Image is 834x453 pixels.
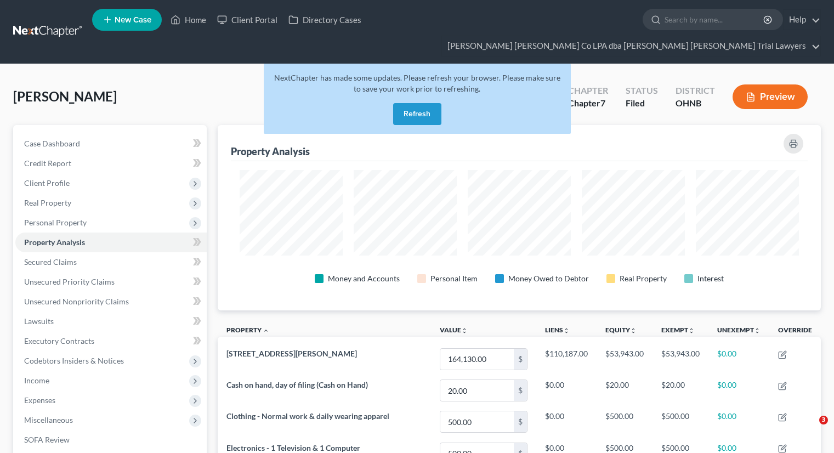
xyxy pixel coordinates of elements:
[24,435,70,444] span: SOFA Review
[24,316,54,326] span: Lawsuits
[24,356,124,365] span: Codebtors Insiders & Notices
[708,406,769,438] td: $0.00
[440,349,514,370] input: 0.00
[393,103,441,125] button: Refresh
[115,16,151,24] span: New Case
[24,395,55,405] span: Expenses
[597,406,653,438] td: $500.00
[697,273,724,284] div: Interest
[15,292,207,312] a: Unsecured Nonpriority Claims
[597,375,653,406] td: $20.00
[24,158,71,168] span: Credit Report
[15,154,207,173] a: Credit Report
[226,411,389,421] span: Clothing - Normal work & daily wearing apparel
[600,98,605,108] span: 7
[508,273,589,284] div: Money Owed to Debtor
[24,297,129,306] span: Unsecured Nonpriority Claims
[784,10,820,30] a: Help
[274,73,560,93] span: NextChapter has made some updates. Please refresh your browser. Please make sure to save your wor...
[212,10,283,30] a: Client Portal
[653,343,708,375] td: $53,943.00
[514,411,527,432] div: $
[630,327,637,334] i: unfold_more
[676,84,715,97] div: District
[24,277,115,286] span: Unsecured Priority Claims
[536,343,597,375] td: $110,187.00
[24,178,70,188] span: Client Profile
[797,416,823,442] iframe: Intercom live chat
[226,349,357,358] span: [STREET_ADDRESS][PERSON_NAME]
[24,237,85,247] span: Property Analysis
[545,326,570,334] a: Liensunfold_more
[24,257,77,267] span: Secured Claims
[819,416,828,424] span: 3
[620,273,667,284] div: Real Property
[13,88,117,104] span: [PERSON_NAME]
[661,326,695,334] a: Exemptunfold_more
[568,84,608,97] div: Chapter
[769,319,821,344] th: Override
[708,343,769,375] td: $0.00
[653,375,708,406] td: $20.00
[15,134,207,154] a: Case Dashboard
[226,380,368,389] span: Cash on hand, day of filing (Cash on Hand)
[283,10,367,30] a: Directory Cases
[24,336,94,346] span: Executory Contracts
[430,273,478,284] div: Personal Item
[536,406,597,438] td: $0.00
[440,326,468,334] a: Valueunfold_more
[440,380,514,401] input: 0.00
[665,9,765,30] input: Search by name...
[24,198,71,207] span: Real Property
[733,84,808,109] button: Preview
[15,331,207,351] a: Executory Contracts
[514,349,527,370] div: $
[688,327,695,334] i: unfold_more
[231,145,310,158] div: Property Analysis
[440,411,514,432] input: 0.00
[717,326,761,334] a: Unexemptunfold_more
[626,84,658,97] div: Status
[15,272,207,292] a: Unsecured Priority Claims
[24,415,73,424] span: Miscellaneous
[24,139,80,148] span: Case Dashboard
[15,312,207,331] a: Lawsuits
[24,218,87,227] span: Personal Property
[605,326,637,334] a: Equityunfold_more
[568,97,608,110] div: Chapter
[15,233,207,252] a: Property Analysis
[676,97,715,110] div: OHNB
[461,327,468,334] i: unfold_more
[514,380,527,401] div: $
[226,443,360,452] span: Electronics - 1 Television & 1 Computer
[754,327,761,334] i: unfold_more
[15,430,207,450] a: SOFA Review
[442,36,820,56] a: [PERSON_NAME] [PERSON_NAME] Co LPA dba [PERSON_NAME] [PERSON_NAME] Trial Lawyers
[597,343,653,375] td: $53,943.00
[263,327,269,334] i: expand_less
[15,252,207,272] a: Secured Claims
[708,375,769,406] td: $0.00
[328,273,400,284] div: Money and Accounts
[626,97,658,110] div: Filed
[563,327,570,334] i: unfold_more
[536,375,597,406] td: $0.00
[24,376,49,385] span: Income
[653,406,708,438] td: $500.00
[226,326,269,334] a: Property expand_less
[165,10,212,30] a: Home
